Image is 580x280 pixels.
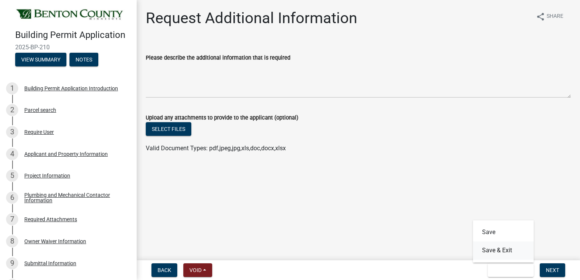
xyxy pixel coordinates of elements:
div: 4 [6,148,18,160]
div: 2 [6,104,18,116]
label: Upload any attachments to provide to the applicant (optional) [146,115,298,121]
div: 8 [6,235,18,247]
img: Benton County, Minnesota [15,8,125,22]
div: Submittal Information [24,261,76,266]
wm-modal-confirm: Summary [15,57,66,63]
span: Void [189,267,202,273]
button: Back [151,263,177,277]
div: 3 [6,126,18,138]
i: share [536,12,545,21]
div: Project Information [24,173,70,178]
button: shareShare [530,9,569,24]
div: 5 [6,170,18,182]
span: 2025-BP-210 [15,44,121,51]
div: 6 [6,192,18,204]
div: Owner Waiver Information [24,239,86,244]
button: View Summary [15,53,66,66]
div: Save & Exit [473,220,534,263]
span: Back [158,267,171,273]
button: Save [473,223,534,241]
span: Save & Exit [494,267,523,273]
div: 1 [6,82,18,94]
span: Valid Document Types: pdf,jpeg,jpg,xls,doc,docx,xlsx [146,145,286,152]
div: Parcel search [24,107,56,113]
div: 7 [6,213,18,225]
div: Required Attachments [24,217,77,222]
button: Void [183,263,212,277]
button: Next [540,263,565,277]
span: Share [547,12,563,21]
div: Building Permit Application Introduction [24,86,118,91]
h4: Building Permit Application [15,30,131,41]
button: Save & Exit [488,263,534,277]
span: Next [546,267,559,273]
div: Require User [24,129,54,135]
div: 9 [6,257,18,269]
label: Please describe the additional information that is required [146,55,290,61]
div: Plumbing and Mechanical Contactor Information [24,192,125,203]
div: Applicant and Property Information [24,151,108,157]
button: Select files [146,122,191,136]
wm-modal-confirm: Notes [69,57,98,63]
h1: Request Additional Information [146,9,357,27]
button: Save & Exit [473,241,534,260]
button: Notes [69,53,98,66]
